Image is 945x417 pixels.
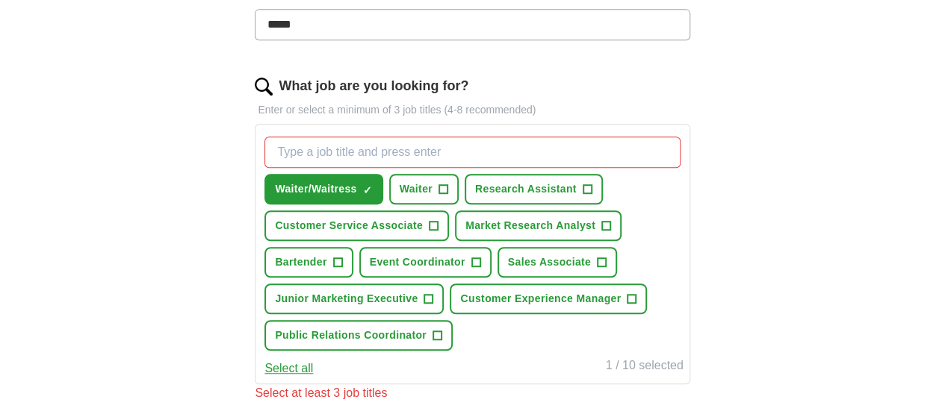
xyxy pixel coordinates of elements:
[275,181,356,197] span: Waiter/Waitress
[264,174,382,204] button: Waiter/Waitress✓
[460,291,621,307] span: Customer Experience Manager
[465,218,595,233] span: Market Research Analyst
[450,283,647,314] button: Customer Experience Manager
[264,283,444,314] button: Junior Marketing Executive
[255,102,690,118] p: Enter or select a minimum of 3 job titles (4-8 recommended)
[275,254,326,270] span: Bartender
[606,357,684,377] div: 1 / 10 selected
[275,327,427,343] span: Public Relations Coordinator
[275,218,423,233] span: Customer Service Associate
[389,174,459,204] button: Waiter
[255,78,273,95] img: search.png
[400,181,433,197] span: Waiter
[508,254,591,270] span: Sales Associate
[264,247,353,278] button: Bartender
[264,320,453,351] button: Public Relations Coordinator
[264,210,449,241] button: Customer Service Associate
[370,254,465,270] span: Event Coordinator
[264,137,680,168] input: Type a job title and press enter
[359,247,492,278] button: Event Coordinator
[279,76,468,96] label: What job are you looking for?
[498,247,617,278] button: Sales Associate
[275,291,418,307] span: Junior Marketing Executive
[264,360,313,377] button: Select all
[255,384,690,402] div: Select at least 3 job titles
[455,210,622,241] button: Market Research Analyst
[475,181,577,197] span: Research Assistant
[363,184,372,196] span: ✓
[465,174,603,204] button: Research Assistant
